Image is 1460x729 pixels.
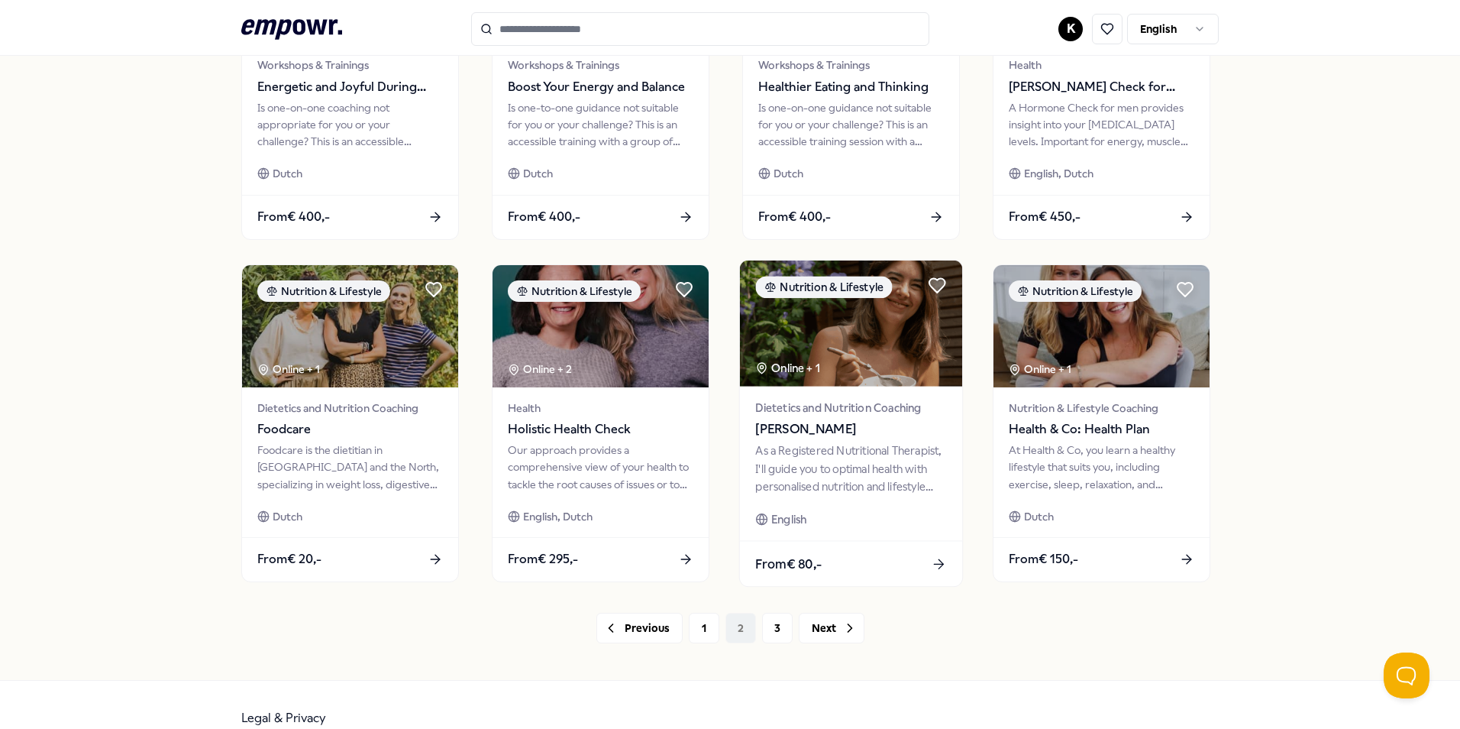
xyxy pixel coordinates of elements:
[508,400,693,416] span: Health
[1009,99,1194,151] div: A Hormone Check for men provides insight into your [MEDICAL_DATA] levels. Important for energy, m...
[508,280,641,302] div: Nutrition & Lifestyle
[1058,17,1083,41] button: K
[257,400,443,416] span: Dietetics and Nutrition Coaching
[508,442,693,493] div: Our approach provides a comprehensive view of your health to tackle the root causes of issues or ...
[508,549,578,569] span: From € 295,-
[257,57,443,73] span: Workshops & Trainings
[740,261,962,387] img: package image
[993,265,1210,387] img: package image
[758,77,944,97] span: Healthier Eating and Thinking
[774,165,803,182] span: Dutch
[257,207,330,227] span: From € 400,-
[242,265,458,387] img: package image
[1009,549,1078,569] span: From € 150,-
[508,77,693,97] span: Boost Your Energy and Balance
[523,508,593,525] span: English, Dutch
[508,420,693,439] span: Holistic Health Check
[1009,77,1194,97] span: [PERSON_NAME] Check for Men
[508,361,572,377] div: Online + 2
[799,613,864,643] button: Next
[257,442,443,493] div: Foodcare is the dietitian in [GEOGRAPHIC_DATA] and the North, specializing in weight loss, digest...
[758,207,831,227] span: From € 400,-
[762,613,793,643] button: 3
[596,613,683,643] button: Previous
[241,264,459,582] a: package imageNutrition & LifestyleOnline + 1Dietetics and Nutrition CoachingFoodcareFoodcare is t...
[241,711,326,725] a: Legal & Privacy
[492,264,709,582] a: package imageNutrition & LifestyleOnline + 2HealthHolistic Health CheckOur approach provides a co...
[1009,361,1071,377] div: Online + 1
[508,57,693,73] span: Workshops & Trainings
[1024,508,1054,525] span: Dutch
[508,99,693,151] div: Is one-to-one guidance not suitable for you or your challenge? This is an accessible training wit...
[257,77,443,97] span: Energetic and Joyful During Menopause
[273,165,302,182] span: Dutch
[1009,420,1194,439] span: Health & Co: Health Plan
[257,420,443,439] span: Foodcare
[257,549,321,569] span: From € 20,-
[1009,280,1142,302] div: Nutrition & Lifestyle
[755,420,946,439] span: [PERSON_NAME]
[257,361,320,377] div: Online + 1
[758,99,944,151] div: Is one-on-one guidance not suitable for you or your challenge? This is an accessible training ses...
[257,280,390,302] div: Nutrition & Lifestyle
[993,264,1210,582] a: package imageNutrition & LifestyleOnline + 1Nutrition & Lifestyle CoachingHealth & Co: Health Pla...
[689,613,719,643] button: 1
[273,508,302,525] span: Dutch
[257,99,443,151] div: Is one-on-one coaching not appropriate for you or your challenge? This is an accessible training ...
[1384,653,1429,698] iframe: Help Scout Beacon - Open
[755,276,892,298] div: Nutrition & Lifestyle
[508,207,580,227] span: From € 400,-
[755,442,946,495] div: As a Registered Nutritional Therapist, I'll guide you to optimal health with personalised nutriti...
[755,399,946,416] span: Dietetics and Nutrition Coaching
[755,553,822,573] span: From € 80,-
[523,165,553,182] span: Dutch
[471,12,929,46] input: Search for products, categories or subcategories
[1024,165,1093,182] span: English, Dutch
[1009,207,1080,227] span: From € 450,-
[1009,400,1194,416] span: Nutrition & Lifestyle Coaching
[493,265,709,387] img: package image
[1009,57,1194,73] span: Health
[755,359,819,377] div: Online + 1
[1009,442,1194,493] div: At Health & Co, you learn a healthy lifestyle that suits you, including exercise, sleep, relaxati...
[758,57,944,73] span: Workshops & Trainings
[771,510,806,528] span: English
[739,259,964,587] a: package imageNutrition & LifestyleOnline + 1Dietetics and Nutrition Coaching[PERSON_NAME]As a Reg...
